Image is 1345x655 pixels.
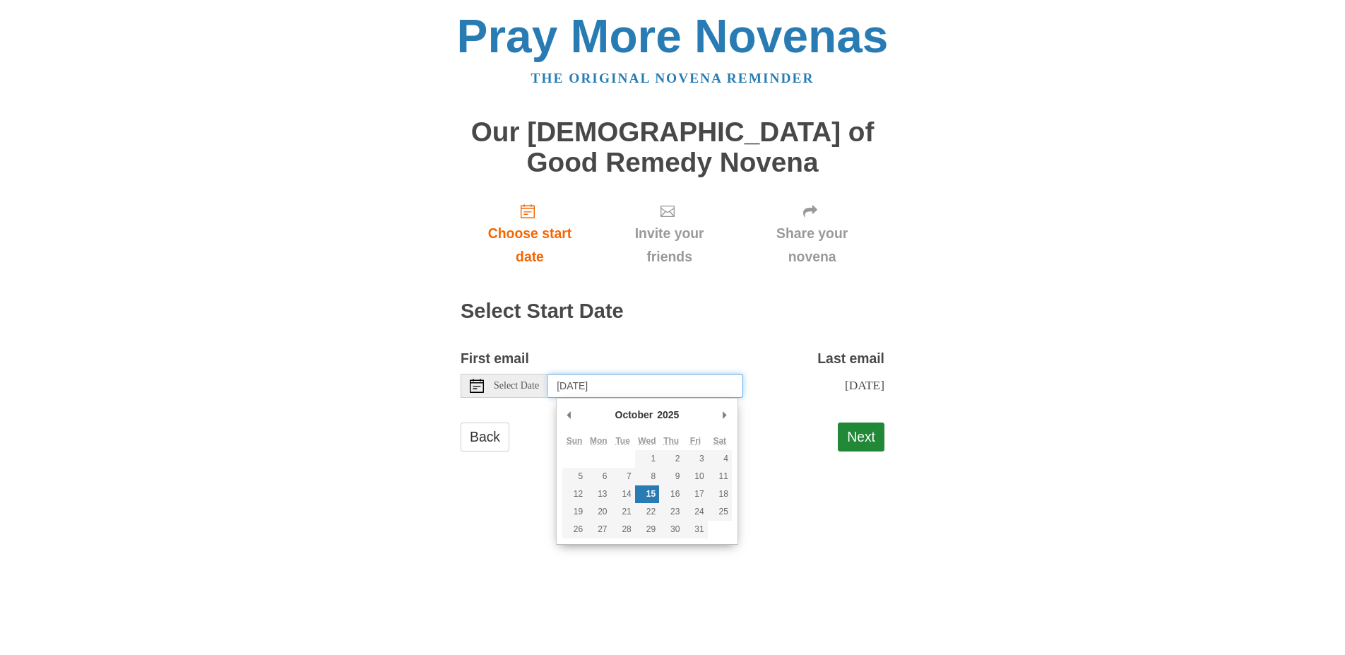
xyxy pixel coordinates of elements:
[708,450,732,468] button: 4
[659,468,683,485] button: 9
[659,521,683,538] button: 30
[817,347,884,370] label: Last email
[475,222,585,269] span: Choose start date
[718,404,732,425] button: Next Month
[659,485,683,503] button: 16
[531,71,814,85] a: The original novena reminder
[461,117,884,177] h1: Our [DEMOGRAPHIC_DATA] of Good Remedy Novena
[635,450,659,468] button: 1
[655,404,681,425] div: 2025
[494,381,539,391] span: Select Date
[754,222,870,269] span: Share your novena
[708,503,732,521] button: 25
[659,450,683,468] button: 2
[635,503,659,521] button: 22
[562,404,576,425] button: Previous Month
[613,404,656,425] div: October
[562,485,586,503] button: 12
[708,485,732,503] button: 18
[461,191,599,276] a: Choose start date
[461,300,884,323] h2: Select Start Date
[461,347,529,370] label: First email
[708,468,732,485] button: 11
[599,191,740,276] a: Invite your friends
[683,521,707,538] button: 31
[548,374,743,398] input: Use the arrow keys to pick a date
[635,485,659,503] button: 15
[683,503,707,521] button: 24
[713,436,726,446] abbr: Saturday
[683,468,707,485] button: 10
[635,521,659,538] button: 29
[683,450,707,468] button: 3
[613,222,725,269] span: Invite your friends
[586,485,610,503] button: 13
[586,503,610,521] button: 20
[562,468,586,485] button: 5
[586,468,610,485] button: 6
[659,503,683,521] button: 23
[838,423,884,452] button: Next
[690,436,701,446] abbr: Friday
[586,521,610,538] button: 27
[567,436,583,446] abbr: Sunday
[590,436,608,446] abbr: Monday
[683,485,707,503] button: 17
[740,191,884,276] a: Share your novena
[663,436,679,446] abbr: Thursday
[562,521,586,538] button: 26
[845,378,884,392] span: [DATE]
[562,503,586,521] button: 19
[611,485,635,503] button: 14
[615,436,629,446] abbr: Tuesday
[461,423,509,452] a: Back
[635,468,659,485] button: 8
[611,521,635,538] button: 28
[611,468,635,485] button: 7
[457,10,889,62] a: Pray More Novenas
[611,503,635,521] button: 21
[638,436,656,446] abbr: Wednesday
